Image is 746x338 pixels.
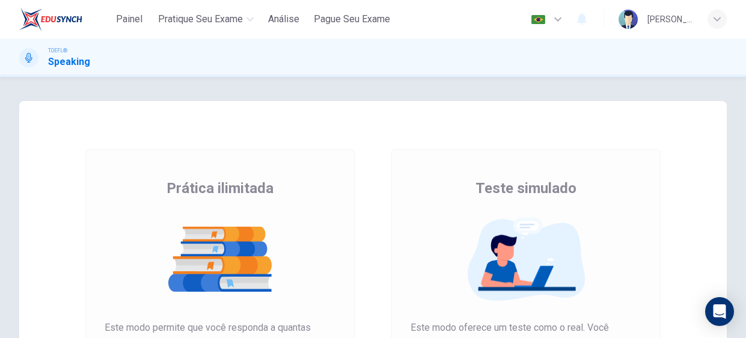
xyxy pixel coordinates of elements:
button: Pague Seu Exame [309,8,395,30]
button: Análise [263,8,304,30]
span: TOEFL® [48,46,67,55]
h1: Speaking [48,55,90,69]
a: EduSynch logo [19,7,110,31]
span: Painel [116,12,142,26]
span: Análise [268,12,299,26]
div: Open Intercom Messenger [705,297,734,326]
img: Profile picture [619,10,638,29]
span: Teste simulado [475,179,576,198]
button: Pratique seu exame [153,8,258,30]
span: Prática ilimitada [167,179,274,198]
span: Pague Seu Exame [314,12,390,26]
button: Painel [110,8,148,30]
img: pt [531,15,546,24]
div: [PERSON_NAME] dos [PERSON_NAME] [647,12,693,26]
span: Pratique seu exame [158,12,243,26]
img: EduSynch logo [19,7,82,31]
